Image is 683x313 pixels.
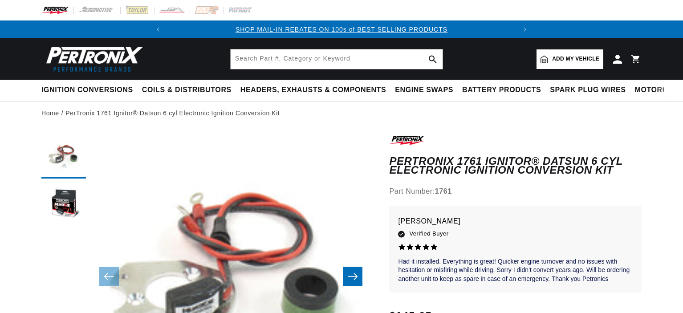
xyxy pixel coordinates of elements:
h1: PerTronix 1761 Ignitor® Datsun 6 cyl Electronic Ignition Conversion Kit [389,157,642,175]
strong: 1761 [435,187,452,195]
summary: Spark Plug Wires [545,80,630,101]
button: Translation missing: en.sections.announcements.next_announcement [516,20,534,38]
slideshow-component: Translation missing: en.sections.announcements.announcement_bar [19,20,664,38]
span: Add my vehicle [552,55,599,63]
a: Home [41,108,59,118]
summary: Engine Swaps [390,80,458,101]
p: [PERSON_NAME] [398,215,633,228]
span: Coils & Distributors [142,85,232,95]
button: Slide right [343,267,362,286]
div: Part Number: [389,186,642,197]
span: Engine Swaps [395,85,453,95]
span: Spark Plug Wires [550,85,626,95]
input: Search Part #, Category or Keyword [231,49,443,69]
span: Battery Products [462,85,541,95]
a: Add my vehicle [537,49,603,69]
a: PerTronix 1761 Ignitor® Datsun 6 cyl Electronic Ignition Conversion Kit [65,108,280,118]
div: Announcement [167,24,516,34]
span: Ignition Conversions [41,85,133,95]
span: Headers, Exhausts & Components [240,85,386,95]
button: search button [423,49,443,69]
img: Pertronix [41,44,144,74]
span: Verified Buyer [409,229,448,239]
summary: Ignition Conversions [41,80,138,101]
button: Slide left [99,267,119,286]
button: Load image 1 in gallery view [41,134,86,179]
summary: Coils & Distributors [138,80,236,101]
button: Load image 2 in gallery view [41,183,86,228]
a: SHOP MAIL-IN REBATES ON 100s of BEST SELLING PRODUCTS [236,26,447,33]
summary: Battery Products [458,80,545,101]
summary: Headers, Exhausts & Components [236,80,390,101]
button: Translation missing: en.sections.announcements.previous_announcement [149,20,167,38]
div: 1 of 2 [167,24,516,34]
p: Had it installed. Everything is great! Quicker engine turnover and no issues with hesitation or m... [398,257,633,284]
nav: breadcrumbs [41,108,642,118]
